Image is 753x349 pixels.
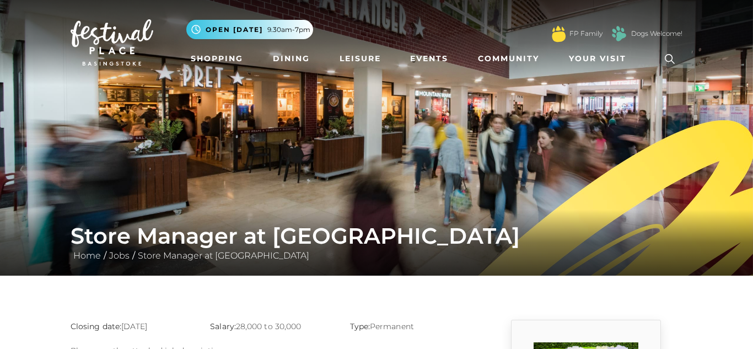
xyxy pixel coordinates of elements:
a: Leisure [335,49,385,69]
strong: Closing date: [71,321,121,331]
a: Events [406,49,453,69]
strong: Salary: [210,321,236,331]
p: [DATE] [71,320,193,333]
span: Open [DATE] [206,25,263,35]
p: 28,000 to 30,000 [210,320,333,333]
a: Dogs Welcome! [631,29,682,39]
img: Festival Place Logo [71,19,153,66]
strong: Type: [350,321,370,331]
span: 9.30am-7pm [267,25,310,35]
a: Your Visit [564,49,636,69]
a: Shopping [186,49,248,69]
p: Permanent [350,320,473,333]
div: / / [62,223,691,262]
button: Open [DATE] 9.30am-7pm [186,20,313,39]
a: Jobs [106,250,132,261]
h1: Store Manager at [GEOGRAPHIC_DATA] [71,223,682,249]
a: Dining [268,49,314,69]
span: Your Visit [569,53,626,65]
a: FP Family [569,29,603,39]
a: Store Manager at [GEOGRAPHIC_DATA] [135,250,312,261]
a: Home [71,250,104,261]
a: Community [474,49,544,69]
